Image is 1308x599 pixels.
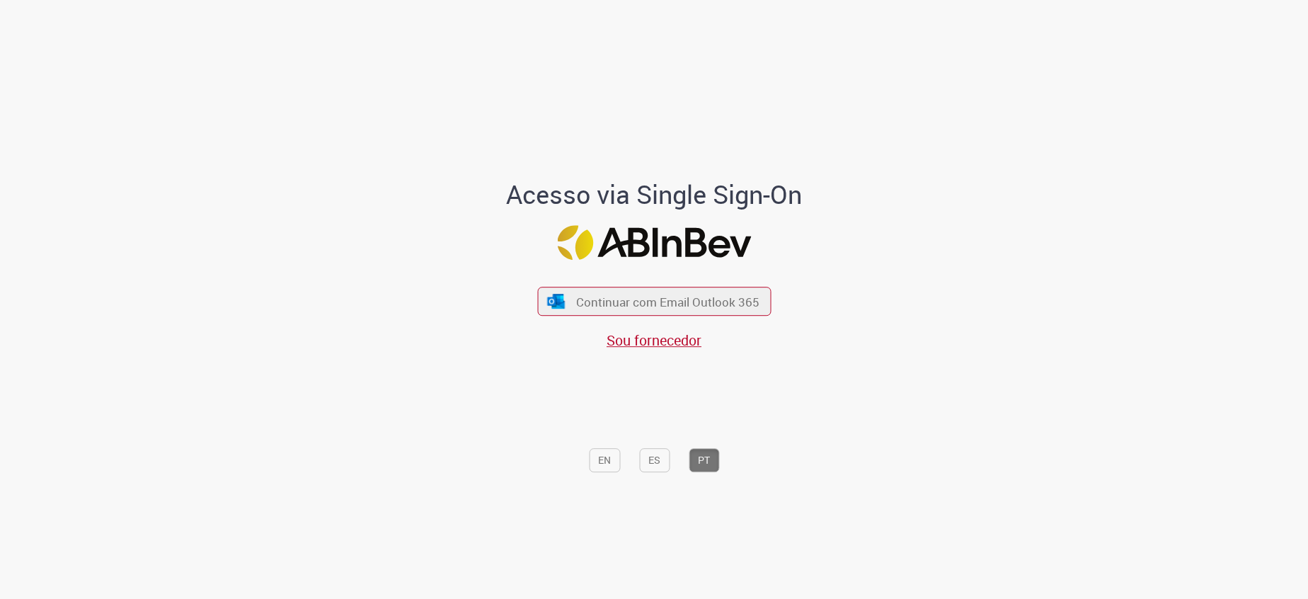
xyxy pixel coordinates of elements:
img: Logo ABInBev [557,225,751,260]
img: ícone Azure/Microsoft 360 [546,294,566,309]
button: EN [589,448,620,472]
button: ES [639,448,670,472]
h1: Acesso via Single Sign-On [458,181,851,209]
span: Continuar com Email Outlook 365 [576,293,759,309]
button: PT [689,448,719,472]
button: ícone Azure/Microsoft 360 Continuar com Email Outlook 365 [537,287,771,316]
a: Sou fornecedor [607,331,701,350]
